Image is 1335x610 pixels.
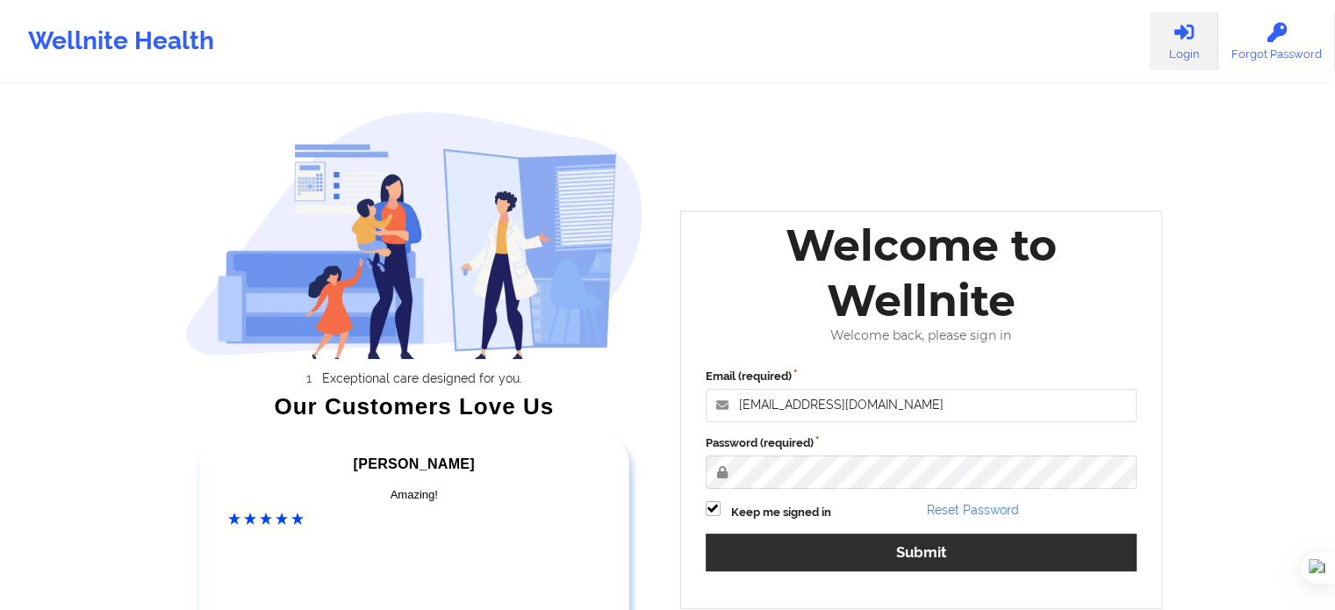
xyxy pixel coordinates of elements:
a: Forgot Password [1218,12,1335,70]
img: wellnite-auth-hero_200.c722682e.png [185,111,643,359]
a: Login [1150,12,1218,70]
div: Amazing! [228,486,600,504]
div: Our Customers Love Us [185,398,643,415]
div: Welcome to Wellnite [693,218,1150,328]
li: Exceptional care designed for you. [201,371,643,385]
label: Keep me signed in [731,504,831,521]
label: Password (required) [706,434,1138,452]
div: Welcome back, please sign in [693,328,1150,343]
input: Email address [706,389,1138,422]
span: [PERSON_NAME] [354,456,475,471]
button: Submit [706,534,1138,571]
a: Reset Password [927,503,1019,517]
label: Email (required) [706,368,1138,385]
